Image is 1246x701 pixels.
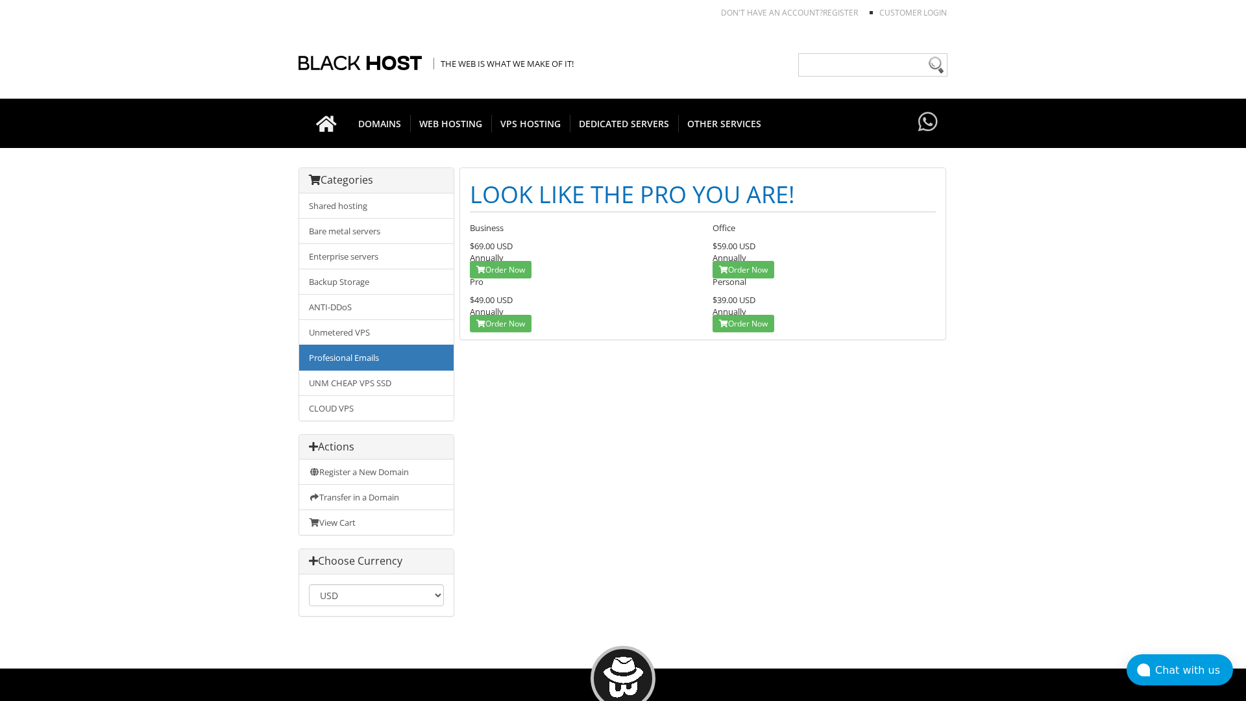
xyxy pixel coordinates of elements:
[299,193,454,219] a: Shared hosting
[470,222,504,234] span: Business
[713,240,936,264] div: Annually
[299,395,454,421] a: CLOUD VPS
[299,319,454,345] a: Unmetered VPS
[915,99,941,147] a: Have questions?
[299,370,454,396] a: UNM CHEAP VPS SSD
[309,441,444,453] h3: Actions
[470,276,483,288] span: Pro
[823,7,858,18] a: REGISTER
[470,178,936,212] h1: LOOK LIKE THE PRO YOU ARE!
[713,315,774,332] a: Order Now
[410,115,492,132] span: WEB HOSTING
[570,115,679,132] span: DEDICATED SERVERS
[1155,664,1233,676] div: Chat with us
[299,294,454,320] a: ANTI-DDoS
[470,294,693,317] div: Annually
[470,315,531,332] a: Order Now
[299,460,454,485] a: Register a New Domain
[713,294,755,306] span: $39.00 USD
[470,261,531,278] a: Order Now
[570,99,679,148] a: DEDICATED SERVERS
[713,276,746,288] span: Personal
[798,53,947,77] input: Need help?
[470,240,513,252] span: $69.00 USD
[713,240,755,252] span: $59.00 USD
[678,115,770,132] span: OTHER SERVICES
[470,294,513,306] span: $49.00 USD
[349,99,411,148] a: DOMAINS
[678,99,770,148] a: OTHER SERVICES
[309,175,444,186] h3: Categories
[603,657,644,698] img: BlackHOST mascont, Blacky.
[299,345,454,371] a: Profesional Emails
[1127,654,1233,685] button: Chat with us
[470,240,693,264] div: Annually
[299,484,454,510] a: Transfer in a Domain
[299,243,454,269] a: Enterprise servers
[491,99,570,148] a: VPS HOSTING
[713,261,774,278] a: Order Now
[702,7,858,18] li: Don't have an account?
[879,7,947,18] a: Customer Login
[303,99,350,148] a: Go to homepage
[309,556,444,567] h3: Choose Currency
[299,218,454,244] a: Bare metal servers
[713,294,936,317] div: Annually
[349,115,411,132] span: DOMAINS
[491,115,570,132] span: VPS HOSTING
[713,222,735,234] span: Office
[434,58,574,69] span: The Web is what we make of it!
[410,99,492,148] a: WEB HOSTING
[299,269,454,295] a: Backup Storage
[299,510,454,535] a: View Cart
